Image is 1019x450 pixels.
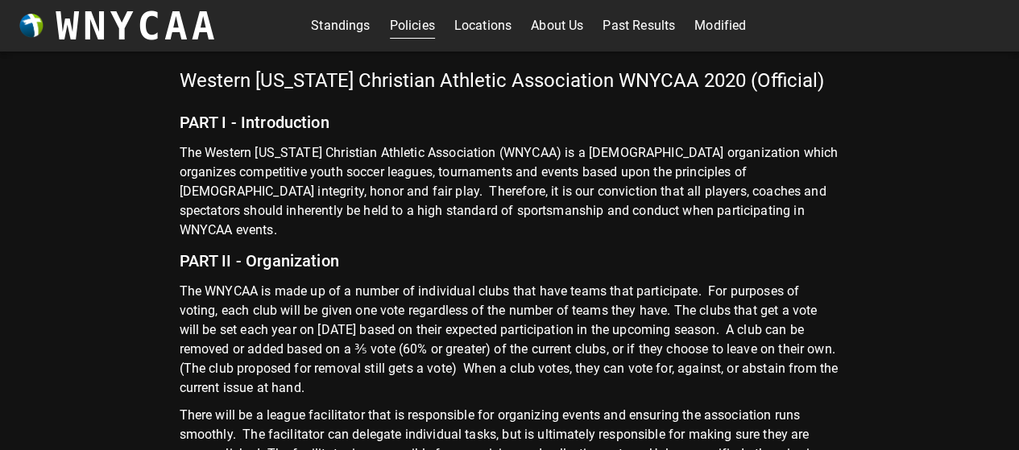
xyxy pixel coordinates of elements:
[531,13,583,39] a: About Us
[390,13,435,39] a: Policies
[180,282,840,406] p: The WNYCAA is made up of a number of individual clubs that have teams that participate. For purpo...
[311,13,370,39] a: Standings
[454,13,512,39] a: Locations
[603,13,675,39] a: Past Results
[180,143,840,240] p: The Western [US_STATE] Christian Athletic Association (WNYCAA) is a [DEMOGRAPHIC_DATA] organizati...
[694,13,746,39] a: Modified
[56,3,218,48] h3: WNYCAA
[180,240,840,282] h6: PART II - Organization
[180,101,840,143] h6: PART I - Introduction
[180,68,840,101] h5: Western [US_STATE] Christian Athletic Association WNYCAA 2020 (Official)
[19,14,43,38] img: wnycaaBall.png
